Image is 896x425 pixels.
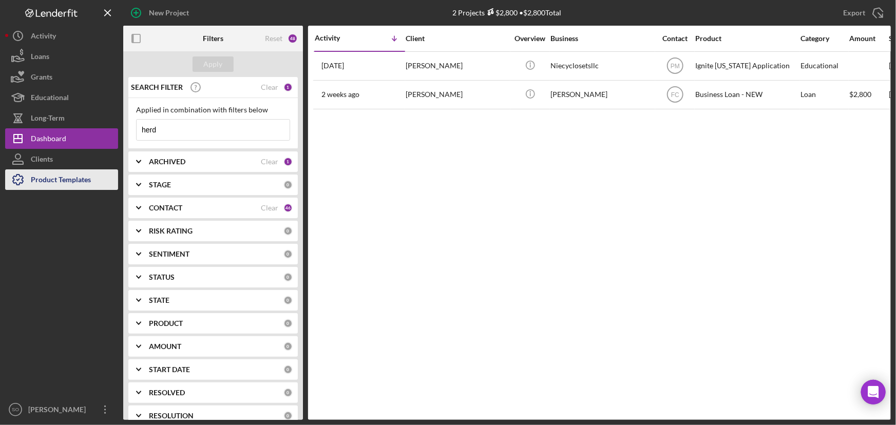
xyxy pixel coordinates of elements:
[452,8,561,17] div: 2 Projects • $2,800 Total
[31,149,53,172] div: Clients
[283,388,293,397] div: 0
[193,56,234,72] button: Apply
[485,8,518,17] div: $2,800
[149,250,189,258] b: SENTIMENT
[123,3,199,23] button: New Project
[5,87,118,108] button: Educational
[261,158,278,166] div: Clear
[204,56,223,72] div: Apply
[26,399,92,422] div: [PERSON_NAME]
[149,389,185,397] b: RESOLVED
[203,34,223,43] b: Filters
[149,181,171,189] b: STAGE
[695,34,798,43] div: Product
[149,3,189,23] div: New Project
[31,108,65,131] div: Long-Term
[136,106,290,114] div: Applied in combination with filters below
[671,63,680,70] text: PM
[550,81,653,108] div: [PERSON_NAME]
[283,249,293,259] div: 0
[31,128,66,151] div: Dashboard
[406,81,508,108] div: [PERSON_NAME]
[288,33,298,44] div: 48
[283,342,293,351] div: 0
[131,83,183,91] b: SEARCH FILTER
[261,83,278,91] div: Clear
[5,46,118,67] button: Loans
[849,34,888,43] div: Amount
[315,34,360,42] div: Activity
[149,158,185,166] b: ARCHIVED
[283,226,293,236] div: 0
[149,365,190,374] b: START DATE
[283,319,293,328] div: 0
[695,81,798,108] div: Business Loan - NEW
[31,67,52,90] div: Grants
[31,169,91,192] div: Product Templates
[406,34,508,43] div: Client
[406,52,508,80] div: [PERSON_NAME]
[149,296,169,304] b: STATE
[149,227,193,235] b: RISK RATING
[5,399,118,420] button: SO[PERSON_NAME]
[149,204,182,212] b: CONTACT
[283,203,293,212] div: 46
[283,83,293,92] div: 1
[843,3,865,23] div: Export
[149,273,175,281] b: STATUS
[321,90,359,99] time: 2025-09-09 14:54
[550,52,653,80] div: Niecyclosetsllc
[31,46,49,69] div: Loans
[861,380,886,404] div: Open Intercom Messenger
[31,87,69,110] div: Educational
[265,34,282,43] div: Reset
[5,128,118,149] button: Dashboard
[849,81,888,108] div: $2,800
[283,365,293,374] div: 0
[283,180,293,189] div: 0
[149,412,194,420] b: RESOLUTION
[800,34,848,43] div: Category
[800,52,848,80] div: Educational
[5,149,118,169] button: Clients
[695,52,798,80] div: Ignite [US_STATE] Application
[800,81,848,108] div: Loan
[656,34,694,43] div: Contact
[671,91,679,99] text: FC
[321,62,344,70] time: 2025-09-19 16:53
[261,204,278,212] div: Clear
[5,169,118,190] button: Product Templates
[149,319,183,327] b: PRODUCT
[283,157,293,166] div: 1
[5,26,118,46] button: Activity
[12,407,19,413] text: SO
[283,273,293,282] div: 0
[550,34,653,43] div: Business
[149,342,181,351] b: AMOUNT
[833,3,891,23] button: Export
[31,26,56,49] div: Activity
[283,411,293,420] div: 0
[5,67,118,87] button: Grants
[5,108,118,128] button: Long-Term
[283,296,293,305] div: 0
[511,34,549,43] div: Overview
